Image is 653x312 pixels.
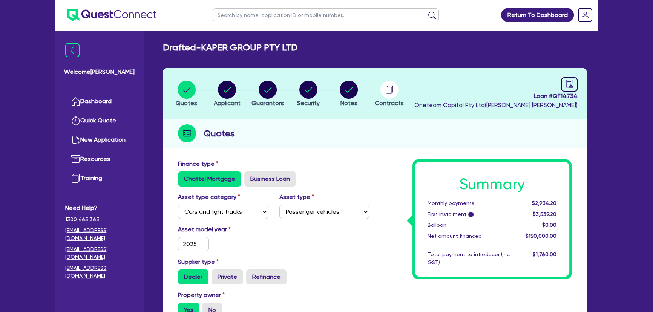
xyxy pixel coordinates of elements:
[178,159,218,168] label: Finance type
[213,80,241,108] button: Applicant
[297,99,320,107] span: Security
[468,212,474,217] span: i
[65,169,133,188] a: Training
[422,251,515,266] div: Total payment to introducer (inc GST)
[422,210,515,218] div: First instalment
[71,154,80,164] img: resources
[178,291,225,300] label: Property owner
[71,116,80,125] img: quick-quote
[65,43,80,57] img: icon-menu-close
[374,80,404,108] button: Contracts
[422,221,515,229] div: Balloon
[414,92,578,101] span: Loan # QF14734
[65,264,133,280] a: [EMAIL_ADDRESS][DOMAIN_NAME]
[532,200,556,206] span: $2,934.20
[204,127,235,140] h2: Quotes
[71,135,80,144] img: new-application
[428,175,556,193] h1: Summary
[414,101,578,109] span: Oneteam Capital Pty Ltd ( [PERSON_NAME] [PERSON_NAME] )
[65,130,133,150] a: New Application
[339,80,358,108] button: Notes
[251,80,284,108] button: Guarantors
[212,269,243,284] label: Private
[65,226,133,242] a: [EMAIL_ADDRESS][DOMAIN_NAME]
[65,203,133,213] span: Need Help?
[244,171,296,187] label: Business Loan
[561,77,578,92] a: audit
[422,199,515,207] div: Monthly payments
[297,80,320,108] button: Security
[172,225,274,234] label: Asset model year
[542,222,556,228] span: $0.00
[178,257,219,266] label: Supplier type
[214,99,241,107] span: Applicant
[65,150,133,169] a: Resources
[340,99,357,107] span: Notes
[178,124,196,142] img: step-icon
[65,245,133,261] a: [EMAIL_ADDRESS][DOMAIN_NAME]
[533,251,556,257] span: $1,760.00
[175,80,198,108] button: Quotes
[375,99,404,107] span: Contracts
[575,5,595,25] a: Dropdown toggle
[565,80,573,88] span: audit
[65,111,133,130] a: Quick Quote
[65,216,133,223] span: 1300 465 363
[178,193,240,202] label: Asset type category
[246,269,287,284] label: Refinance
[501,8,574,22] a: Return To Dashboard
[163,42,297,53] h2: Drafted - KAPER GROUP PTY LTD
[526,233,556,239] span: $150,000.00
[279,193,314,202] label: Asset type
[213,8,439,21] input: Search by name, application ID or mobile number...
[251,99,284,107] span: Guarantors
[67,9,156,21] img: quest-connect-logo-blue
[178,269,208,284] label: Dealer
[422,232,515,240] div: Net amount financed
[178,171,241,187] label: Chattel Mortgage
[71,174,80,183] img: training
[176,99,197,107] span: Quotes
[65,92,133,111] a: Dashboard
[533,211,556,217] span: $3,539.20
[64,67,135,76] span: Welcome [PERSON_NAME]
